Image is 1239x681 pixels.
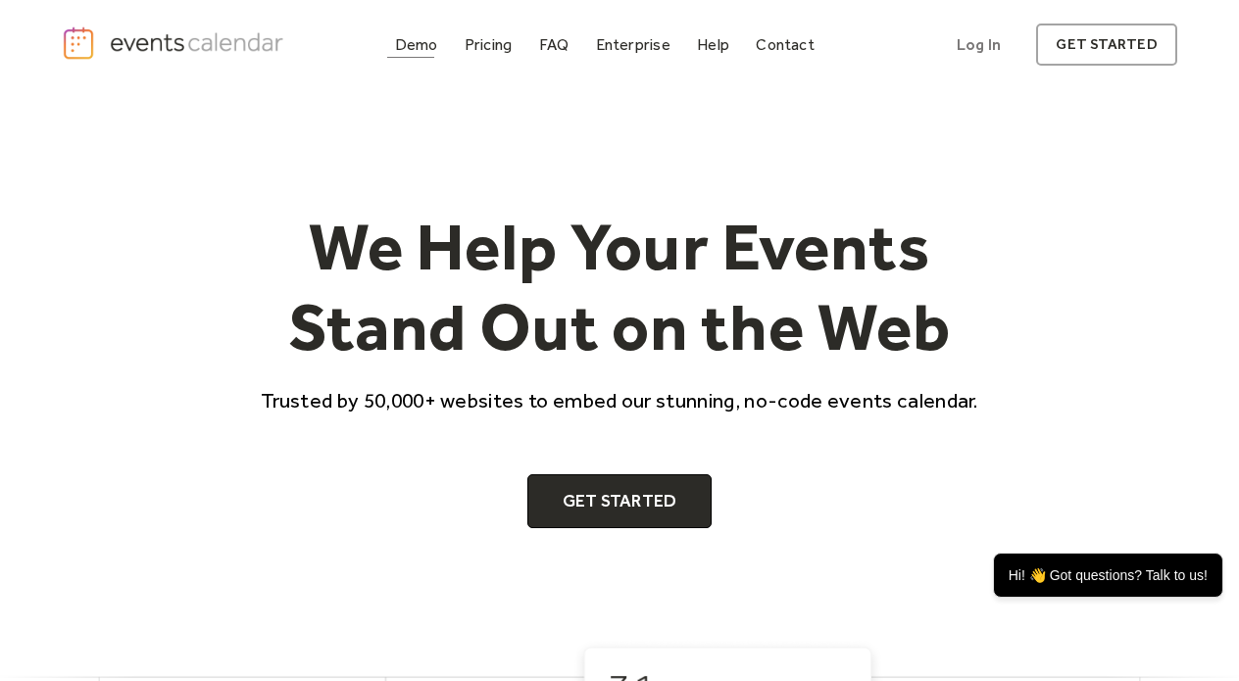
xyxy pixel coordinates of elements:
[387,31,446,58] a: Demo
[527,474,713,529] a: Get Started
[457,31,520,58] a: Pricing
[531,31,577,58] a: FAQ
[539,39,570,50] div: FAQ
[465,39,513,50] div: Pricing
[756,39,815,50] div: Contact
[596,39,670,50] div: Enterprise
[697,39,729,50] div: Help
[395,39,438,50] div: Demo
[748,31,822,58] a: Contact
[689,31,737,58] a: Help
[243,207,996,366] h1: We Help Your Events Stand Out on the Web
[243,386,996,414] p: Trusted by 50,000+ websites to embed our stunning, no-code events calendar.
[62,25,287,61] a: home
[1036,24,1176,66] a: get started
[588,31,678,58] a: Enterprise
[937,24,1020,66] a: Log In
